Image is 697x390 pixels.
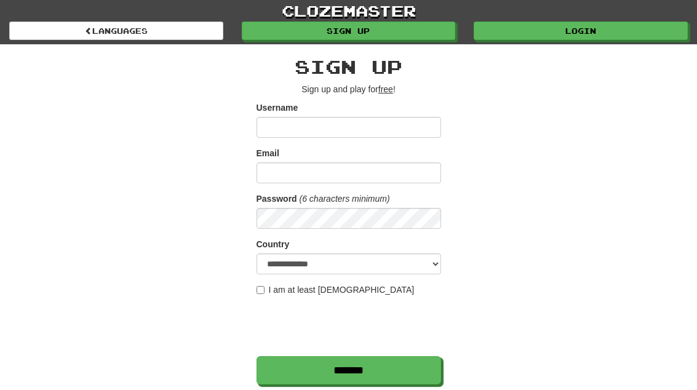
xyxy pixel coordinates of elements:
[257,193,297,205] label: Password
[257,83,441,95] p: Sign up and play for !
[257,147,279,159] label: Email
[378,84,393,94] u: free
[257,286,265,294] input: I am at least [DEMOGRAPHIC_DATA]
[474,22,688,40] a: Login
[300,194,390,204] em: (6 characters minimum)
[257,238,290,250] label: Country
[257,101,298,114] label: Username
[257,284,415,296] label: I am at least [DEMOGRAPHIC_DATA]
[257,57,441,77] h2: Sign up
[242,22,456,40] a: Sign up
[9,22,223,40] a: Languages
[257,302,444,350] iframe: reCAPTCHA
